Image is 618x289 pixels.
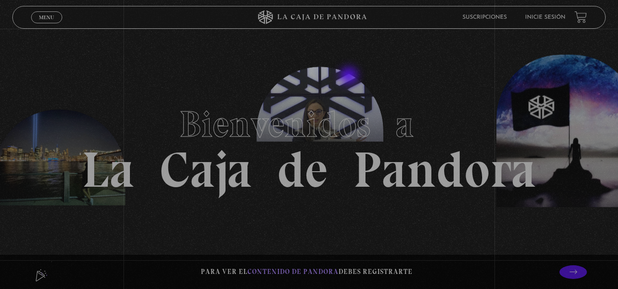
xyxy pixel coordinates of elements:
[575,11,587,23] a: View your shopping cart
[36,22,57,28] span: Cerrar
[247,268,339,276] span: contenido de Pandora
[179,102,439,146] span: Bienvenidos a
[462,15,507,20] a: Suscripciones
[525,15,565,20] a: Inicie sesión
[201,266,413,278] p: Para ver el debes registrarte
[39,15,54,20] span: Menu
[82,95,536,195] h1: La Caja de Pandora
